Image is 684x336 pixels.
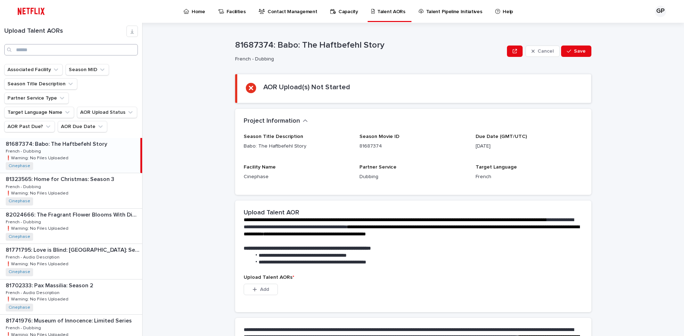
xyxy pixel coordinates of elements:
span: Partner Service [359,165,397,170]
p: French - Dubbing [6,183,42,190]
p: [DATE] [476,143,583,150]
button: Associated Facility [4,64,63,75]
p: French - Audio Description [6,254,61,260]
img: ifQbXi3ZQGMSEF7WDB7W [14,4,48,18]
span: Facility Name [244,165,276,170]
h2: Upload Talent AOR [244,209,299,217]
button: AOR Due Date [58,121,107,132]
a: Cinephase [9,199,30,204]
button: Target Language Name [4,107,74,118]
p: ❗️Warning: No Files Uploaded [6,225,70,231]
p: ❗️Warning: No Files Uploaded [6,154,70,161]
p: ❗️Warning: No Files Uploaded [6,190,70,196]
span: Target Language [476,165,517,170]
p: French - Dubbing [6,218,42,225]
span: Cancel [538,49,554,54]
button: AOR Upload Status [77,107,137,118]
p: ❗️Warning: No Files Uploaded [6,295,70,302]
button: Cancel [525,46,560,57]
a: Cinephase [9,164,30,169]
p: 81687374 [359,143,467,150]
div: GP [655,6,666,17]
p: French [476,173,583,181]
button: Season MID [66,64,109,75]
p: Dubbing [359,173,467,181]
a: Cinephase [9,305,30,310]
p: 82024666: The Fragrant Flower Blooms With Dignity: Season 1 [6,210,141,218]
button: Project Information [244,117,308,125]
p: French - Dubbing [6,148,42,154]
h2: AOR Upload(s) Not Started [263,83,350,91]
p: 81771795: Love is Blind: [GEOGRAPHIC_DATA]: Season 1 [6,245,141,254]
p: ❗️Warning: No Files Uploaded [6,260,70,267]
span: Upload Talent AORs [244,275,294,280]
input: Search [4,44,138,55]
button: Season Title Description [4,78,77,90]
span: Season Movie ID [359,134,399,139]
button: Partner Service Type [4,92,69,104]
button: Add [244,284,278,295]
a: Cinephase [9,234,30,239]
p: French - Dubbing [235,56,501,62]
p: Cinephase [244,173,351,181]
p: 81741976: Museum of Innocence: Limited Series [6,316,133,324]
p: French - Dubbing [6,324,42,331]
button: Save [561,46,591,57]
p: 81687374: Babo: The Haftbefehl Story [6,139,109,148]
span: Add [260,287,269,292]
p: Babo: The Haftbefehl Story [244,143,351,150]
span: Season Title Description [244,134,303,139]
h2: Project Information [244,117,300,125]
p: French - Audio Description [6,289,61,295]
p: 81702333: Pax Massilia: Season 2 [6,281,95,289]
h1: Upload Talent AORs [4,27,126,35]
span: Save [574,49,586,54]
p: 81687374: Babo: The Haftbefehl Story [235,40,504,50]
button: AOR Past Due? [4,121,55,132]
a: Cinephase [9,270,30,274]
span: Due Date (GMT/UTC) [476,134,527,139]
p: 81323565: Home for Christmas: Season 3 [6,175,116,183]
